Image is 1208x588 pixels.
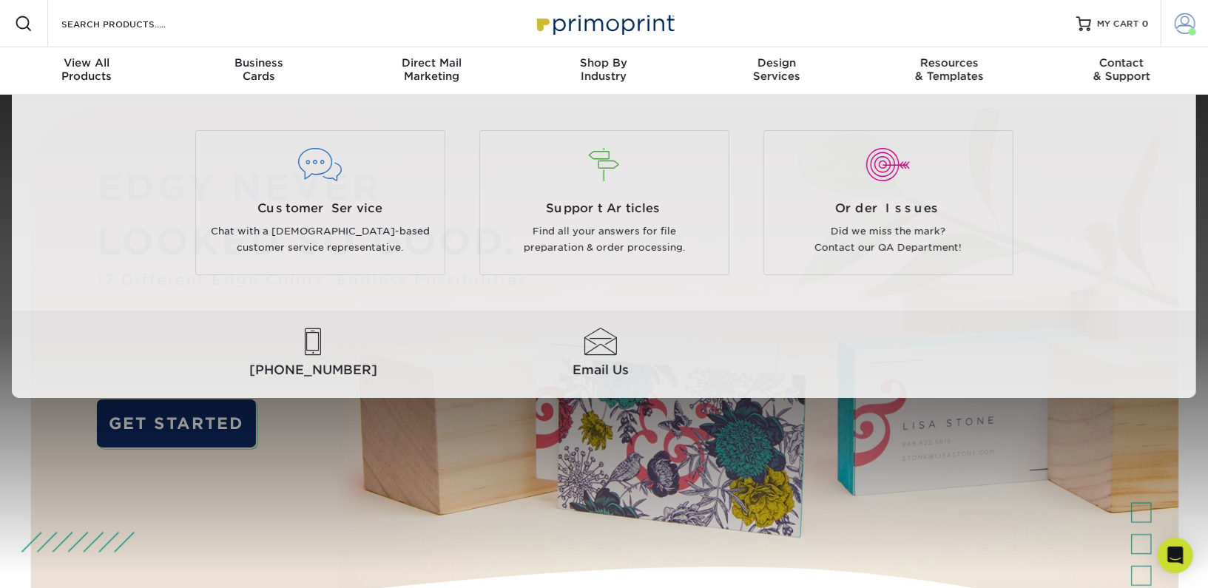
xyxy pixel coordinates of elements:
[189,130,451,275] a: Customer Service Chat with a [DEMOGRAPHIC_DATA]-based customer service representative.
[863,56,1035,83] div: & Templates
[690,56,863,83] div: Services
[1097,18,1139,30] span: MY CART
[690,56,863,70] span: Design
[863,47,1035,95] a: Resources& Templates
[207,223,433,257] p: Chat with a [DEMOGRAPHIC_DATA]-based customer service representative.
[172,56,345,83] div: Cards
[775,200,1002,217] span: Order Issues
[491,200,718,217] span: Support Articles
[530,7,678,39] img: Primoprint
[172,47,345,95] a: BusinessCards
[518,47,690,95] a: Shop ByIndustry
[518,56,690,83] div: Industry
[345,56,518,70] span: Direct Mail
[460,361,742,379] span: Email Us
[207,200,433,217] span: Customer Service
[690,47,863,95] a: DesignServices
[460,328,742,380] a: Email Us
[757,130,1019,275] a: Order Issues Did we miss the mark? Contact our QA Department!
[172,328,454,380] a: [PHONE_NUMBER]
[60,15,204,33] input: SEARCH PRODUCTS.....
[775,223,1002,257] p: Did we miss the mark? Contact our QA Department!
[1142,18,1149,29] span: 0
[1036,56,1208,70] span: Contact
[172,361,454,379] span: [PHONE_NUMBER]
[473,130,735,275] a: Support Articles Find all your answers for file preparation & order processing.
[345,47,518,95] a: Direct MailMarketing
[491,223,718,257] p: Find all your answers for file preparation & order processing.
[172,56,345,70] span: Business
[518,56,690,70] span: Shop By
[1036,56,1208,83] div: & Support
[345,56,518,83] div: Marketing
[1036,47,1208,95] a: Contact& Support
[1158,538,1193,573] div: Open Intercom Messenger
[863,56,1035,70] span: Resources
